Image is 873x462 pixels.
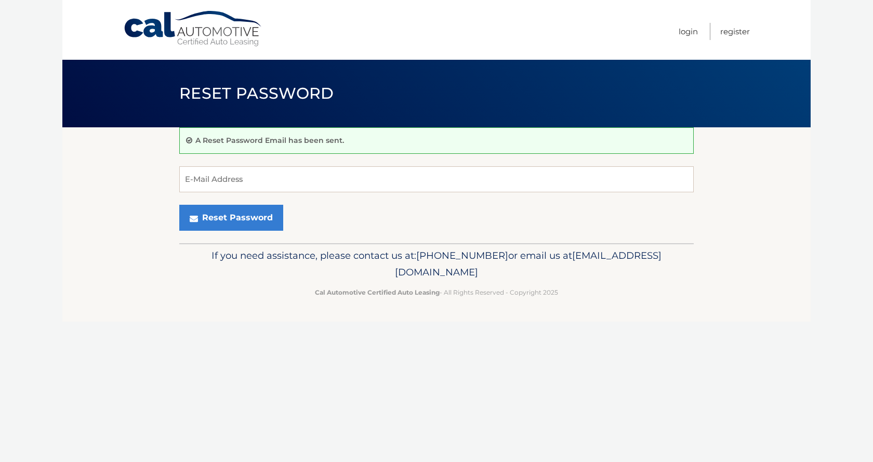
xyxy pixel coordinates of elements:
span: Reset Password [179,84,334,103]
p: A Reset Password Email has been sent. [195,136,344,145]
p: If you need assistance, please contact us at: or email us at [186,247,687,281]
span: [EMAIL_ADDRESS][DOMAIN_NAME] [395,249,662,278]
a: Cal Automotive [123,10,263,47]
strong: Cal Automotive Certified Auto Leasing [315,288,440,296]
a: Register [720,23,750,40]
a: Login [679,23,698,40]
button: Reset Password [179,205,283,231]
span: [PHONE_NUMBER] [416,249,508,261]
input: E-Mail Address [179,166,694,192]
p: - All Rights Reserved - Copyright 2025 [186,287,687,298]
